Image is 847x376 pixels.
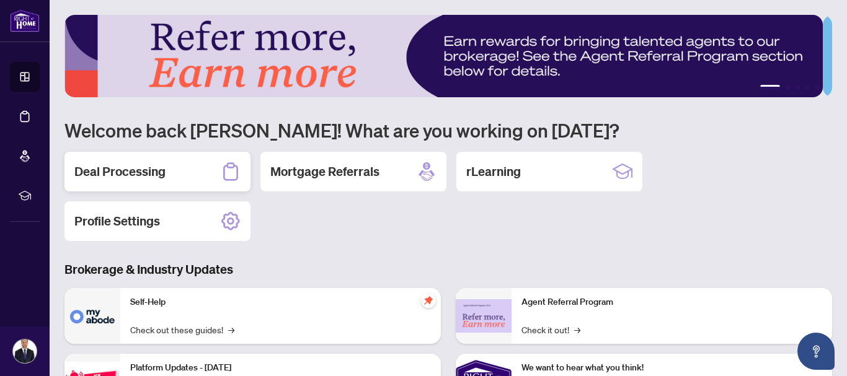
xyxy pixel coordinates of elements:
button: Open asap [797,333,835,370]
img: Slide 0 [64,15,823,97]
p: Agent Referral Program [521,295,822,309]
img: Self-Help [64,288,120,344]
img: logo [10,9,40,32]
span: → [228,323,234,336]
button: 3 [795,85,800,90]
button: 2 [785,85,790,90]
h2: Mortgage Referrals [270,163,379,180]
h2: rLearning [466,163,521,180]
a: Check it out!→ [521,323,580,336]
p: Self-Help [130,295,431,309]
p: Platform Updates - [DATE] [130,361,431,375]
img: Profile Icon [13,339,37,363]
span: pushpin [421,293,436,308]
img: Agent Referral Program [456,299,512,333]
h2: Deal Processing [74,163,166,180]
p: We want to hear what you think! [521,361,822,375]
h3: Brokerage & Industry Updates [64,261,832,278]
span: → [574,323,580,336]
button: 1 [760,85,780,90]
h1: Welcome back [PERSON_NAME]! What are you working on [DATE]? [64,118,832,142]
h2: Profile Settings [74,212,160,230]
button: 5 [815,85,820,90]
a: Check out these guides!→ [130,323,234,336]
button: 4 [805,85,810,90]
